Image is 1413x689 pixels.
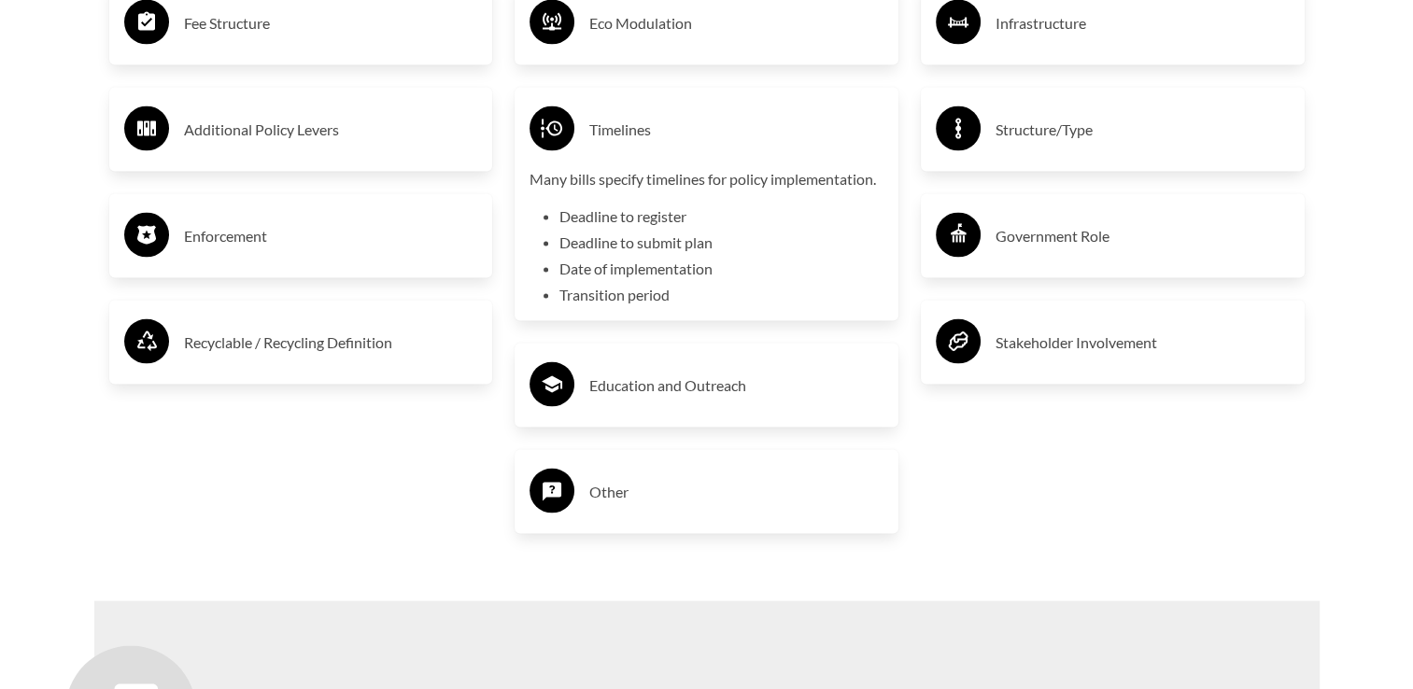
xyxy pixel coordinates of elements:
li: Date of implementation [559,258,883,280]
h3: Additional Policy Levers [184,115,478,145]
h3: Infrastructure [996,8,1290,38]
p: Many bills specify timelines for policy implementation. [530,168,883,190]
h3: Other [589,477,883,507]
h3: Government Role [996,221,1290,251]
h3: Stakeholder Involvement [996,328,1290,358]
li: Deadline to submit plan [559,232,883,254]
h3: Timelines [589,115,883,145]
h3: Fee Structure [184,8,478,38]
h3: Education and Outreach [589,371,883,401]
h3: Eco Modulation [589,8,883,38]
h3: Enforcement [184,221,478,251]
li: Deadline to register [559,205,883,228]
li: Transition period [559,284,883,306]
h3: Recyclable / Recycling Definition [184,328,478,358]
h3: Structure/Type [996,115,1290,145]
